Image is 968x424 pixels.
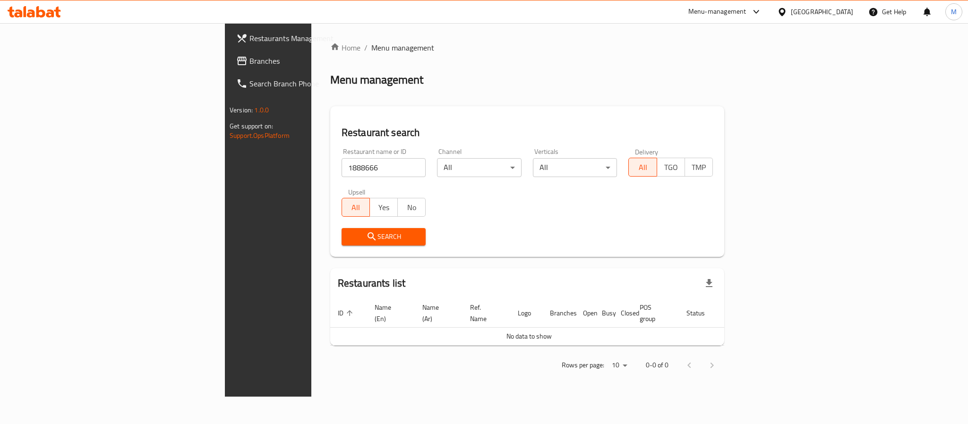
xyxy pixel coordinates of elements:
[338,276,405,290] h2: Restaurants list
[470,302,499,324] span: Ref. Name
[635,148,659,155] label: Delivery
[608,358,631,373] div: Rows per page:
[230,104,253,116] span: Version:
[249,33,379,44] span: Restaurants Management
[249,78,379,89] span: Search Branch Phone
[374,201,394,214] span: Yes
[371,42,434,53] span: Menu management
[640,302,668,324] span: POS group
[688,6,746,17] div: Menu-management
[437,158,522,177] div: All
[698,272,720,295] div: Export file
[686,307,717,319] span: Status
[229,50,386,72] a: Branches
[397,198,426,217] button: No
[685,158,713,177] button: TMP
[510,299,542,328] th: Logo
[342,228,426,246] button: Search
[230,129,290,142] a: Support.OpsPlatform
[254,104,269,116] span: 1.0.0
[613,299,632,328] th: Closed
[542,299,575,328] th: Branches
[342,198,370,217] button: All
[628,158,657,177] button: All
[661,161,681,174] span: TGO
[342,158,426,177] input: Search for restaurant name or ID..
[230,120,273,132] span: Get support on:
[330,72,423,87] h2: Menu management
[402,201,422,214] span: No
[369,198,398,217] button: Yes
[646,359,668,371] p: 0-0 of 0
[330,42,724,53] nav: breadcrumb
[791,7,853,17] div: [GEOGRAPHIC_DATA]
[422,302,451,324] span: Name (Ar)
[506,330,552,342] span: No data to show
[594,299,613,328] th: Busy
[346,201,366,214] span: All
[562,359,604,371] p: Rows per page:
[633,161,653,174] span: All
[375,302,403,324] span: Name (En)
[229,72,386,95] a: Search Branch Phone
[338,307,356,319] span: ID
[951,7,957,17] span: M
[657,158,685,177] button: TGO
[342,126,713,140] h2: Restaurant search
[533,158,617,177] div: All
[249,55,379,67] span: Branches
[330,299,761,346] table: enhanced table
[689,161,709,174] span: TMP
[348,188,366,195] label: Upsell
[229,27,386,50] a: Restaurants Management
[349,231,419,243] span: Search
[575,299,594,328] th: Open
